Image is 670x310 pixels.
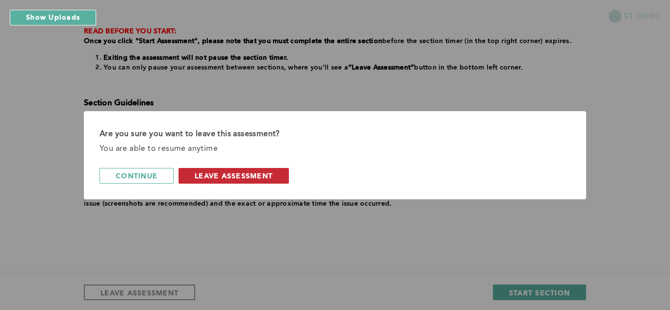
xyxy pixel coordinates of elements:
div: You are able to resume anytime [100,142,570,156]
button: continue [100,168,174,184]
button: leave assessment [179,168,289,184]
span: leave assessment [195,171,273,180]
button: Show Uploads [10,10,96,25]
span: continue [116,171,157,180]
div: Are you sure you want to leave this assessment? [100,127,570,142]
